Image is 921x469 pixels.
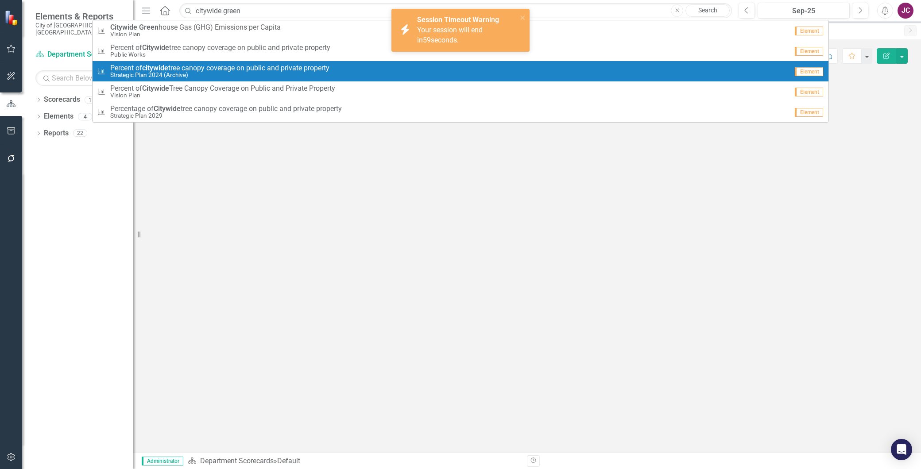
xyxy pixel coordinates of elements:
span: Administrator [142,457,183,465]
small: Vision Plan [110,92,335,99]
a: Search [685,4,730,17]
a: Department Scorecards [35,50,124,60]
span: Percent of tree canopy coverage on public and private property [110,44,330,52]
a: Department Scorecards [200,457,274,465]
input: Search Below... [35,70,124,86]
span: Element [795,88,823,96]
small: City of [GEOGRAPHIC_DATA], [GEOGRAPHIC_DATA] [35,22,124,36]
span: Percent of tree canopy coverage on public and private property [110,64,329,72]
span: Element [795,27,823,35]
strong: citywide [142,64,168,72]
button: close [520,12,526,23]
small: Strategic Plan 2029 [110,112,342,119]
a: Percent ofCitywideTree Canopy Coverage on Public and Private PropertyVision PlanElement [93,81,828,102]
input: Search ClearPoint... [179,3,732,19]
button: JC [898,3,913,19]
span: Element [795,67,823,76]
strong: Citywide [142,43,169,52]
span: house Gas (GHG) Emissions per Capita [110,23,281,31]
strong: Citywide [154,104,181,113]
a: Reports [44,128,69,138]
span: Percent of Tree Canopy Coverage on Public and Private Property [110,85,335,92]
button: Sep-25 [758,3,850,19]
strong: Citywide [142,84,169,92]
a: Percent ofCitywidetree canopy coverage on public and private propertyPublic WorksElement [93,41,828,61]
span: Element [795,108,823,117]
a: Citywide Greenhouse Gas (GHG) Emissions per CapitaVision PlanElement [93,20,828,41]
strong: Green [139,23,159,31]
strong: Session Timeout Warning [417,15,499,24]
div: 22 [73,130,87,137]
small: Public Works [110,51,330,58]
span: Elements & Reports [35,11,124,22]
small: Strategic Plan 2024 (Archive) [110,72,329,78]
small: Vision Plan [110,31,281,38]
span: Your session will end in seconds. [417,26,483,44]
span: Element [795,47,823,56]
span: Percentage of tree canopy coverage on public and private property [110,105,342,113]
div: Open Intercom Messenger [891,439,912,460]
div: 4 [78,113,92,120]
img: ClearPoint Strategy [4,10,20,26]
strong: Citywide [110,23,137,31]
div: 134 [85,96,102,104]
span: 59 [423,36,431,44]
a: Elements [44,111,74,122]
div: » [188,456,520,466]
div: Default [277,457,300,465]
div: Sep-25 [761,6,847,16]
a: Scorecards [44,95,80,105]
a: Percent ofcitywidetree canopy coverage on public and private propertyStrategic Plan 2024 (Archive... [93,61,828,81]
a: Percentage ofCitywidetree canopy coverage on public and private propertyStrategic Plan 2029Element [93,102,828,122]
